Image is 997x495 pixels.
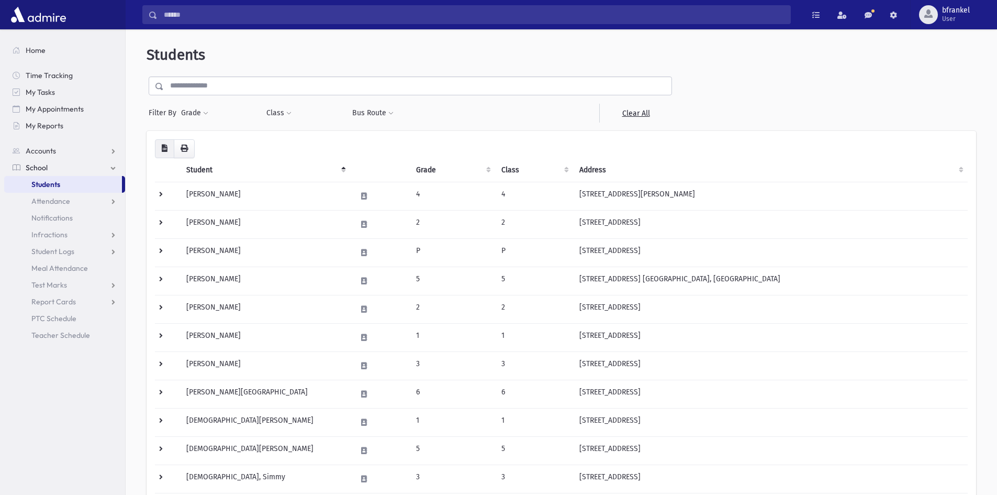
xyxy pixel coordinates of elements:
[573,323,968,351] td: [STREET_ADDRESS]
[26,46,46,55] span: Home
[573,351,968,380] td: [STREET_ADDRESS]
[4,310,125,327] a: PTC Schedule
[8,4,69,25] img: AdmirePro
[4,226,125,243] a: Infractions
[26,71,73,80] span: Time Tracking
[495,158,574,182] th: Class: activate to sort column ascending
[4,260,125,277] a: Meal Attendance
[410,408,495,436] td: 1
[31,230,68,239] span: Infractions
[155,139,174,158] button: CSV
[180,158,350,182] th: Student: activate to sort column descending
[573,267,968,295] td: [STREET_ADDRESS] [GEOGRAPHIC_DATA], [GEOGRAPHIC_DATA]
[26,104,84,114] span: My Appointments
[266,104,292,123] button: Class
[31,314,76,323] span: PTC Schedule
[4,243,125,260] a: Student Logs
[942,15,970,23] span: User
[495,238,574,267] td: P
[180,295,350,323] td: [PERSON_NAME]
[410,436,495,465] td: 5
[31,247,74,256] span: Student Logs
[4,176,122,193] a: Students
[174,139,195,158] button: Print
[495,380,574,408] td: 6
[410,267,495,295] td: 5
[573,158,968,182] th: Address: activate to sort column ascending
[4,159,125,176] a: School
[495,436,574,465] td: 5
[4,101,125,117] a: My Appointments
[573,380,968,408] td: [STREET_ADDRESS]
[942,6,970,15] span: bfrankel
[4,142,125,159] a: Accounts
[31,331,90,340] span: Teacher Schedule
[147,46,205,63] span: Students
[410,323,495,351] td: 1
[31,263,88,273] span: Meal Attendance
[31,280,67,290] span: Test Marks
[26,87,55,97] span: My Tasks
[180,323,350,351] td: [PERSON_NAME]
[410,465,495,493] td: 3
[410,158,495,182] th: Grade: activate to sort column ascending
[495,465,574,493] td: 3
[495,408,574,436] td: 1
[4,210,125,226] a: Notifications
[180,436,350,465] td: [DEMOGRAPHIC_DATA][PERSON_NAME]
[180,182,350,210] td: [PERSON_NAME]
[410,210,495,238] td: 2
[599,104,672,123] a: Clear All
[180,380,350,408] td: [PERSON_NAME][GEOGRAPHIC_DATA]
[495,351,574,380] td: 3
[495,182,574,210] td: 4
[410,182,495,210] td: 4
[410,351,495,380] td: 3
[180,267,350,295] td: [PERSON_NAME]
[31,213,73,223] span: Notifications
[4,293,125,310] a: Report Cards
[180,210,350,238] td: [PERSON_NAME]
[573,238,968,267] td: [STREET_ADDRESS]
[4,42,125,59] a: Home
[181,104,209,123] button: Grade
[495,210,574,238] td: 2
[31,297,76,306] span: Report Cards
[410,238,495,267] td: P
[31,196,70,206] span: Attendance
[26,146,56,156] span: Accounts
[180,408,350,436] td: [DEMOGRAPHIC_DATA][PERSON_NAME]
[495,295,574,323] td: 2
[352,104,394,123] button: Bus Route
[573,295,968,323] td: [STREET_ADDRESS]
[26,121,63,130] span: My Reports
[4,67,125,84] a: Time Tracking
[495,267,574,295] td: 5
[4,193,125,210] a: Attendance
[573,465,968,493] td: [STREET_ADDRESS]
[180,465,350,493] td: [DEMOGRAPHIC_DATA], Simmy
[410,295,495,323] td: 2
[158,5,790,24] input: Search
[573,436,968,465] td: [STREET_ADDRESS]
[180,351,350,380] td: [PERSON_NAME]
[4,117,125,134] a: My Reports
[573,182,968,210] td: [STREET_ADDRESS][PERSON_NAME]
[573,408,968,436] td: [STREET_ADDRESS]
[495,323,574,351] td: 1
[149,107,181,118] span: Filter By
[410,380,495,408] td: 6
[4,84,125,101] a: My Tasks
[26,163,48,172] span: School
[31,180,60,189] span: Students
[180,238,350,267] td: [PERSON_NAME]
[4,277,125,293] a: Test Marks
[573,210,968,238] td: [STREET_ADDRESS]
[4,327,125,344] a: Teacher Schedule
